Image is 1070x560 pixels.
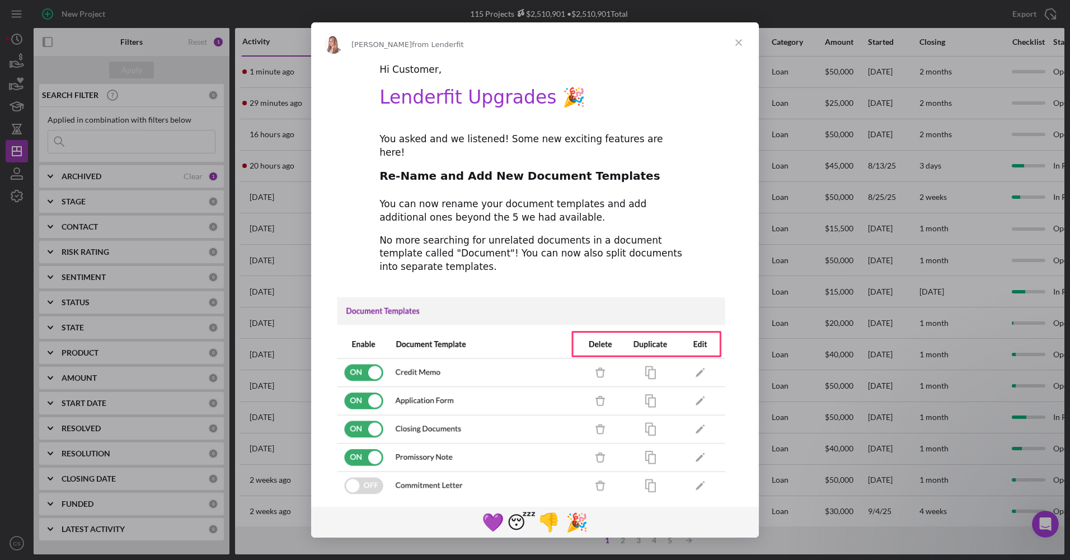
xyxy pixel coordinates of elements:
[351,40,412,49] span: [PERSON_NAME]
[538,512,560,533] span: 👎
[379,86,691,116] h1: Lenderfit Upgrades 🎉
[507,512,536,533] span: 😴
[507,508,535,535] span: sleeping reaction
[563,508,591,535] span: tada reaction
[379,169,691,189] h2: Re-Name and Add New Document Templates
[379,198,691,225] div: You can now rename your document templates and add additional ones beyond the 5 we had available.
[379,63,691,77] div: Hi Customer,
[412,40,464,49] span: from Lenderfit
[379,133,691,160] div: You asked and we listened! Some new exciting features are here!
[479,508,507,535] span: purple heart reaction
[482,512,504,533] span: 💜
[566,512,588,533] span: 🎉
[379,234,691,274] div: No more searching for unrelated documents in a document template called "Document"! You can now a...
[325,36,342,54] img: Profile image for Allison
[535,508,563,535] span: 1 reaction
[719,22,759,63] span: Close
